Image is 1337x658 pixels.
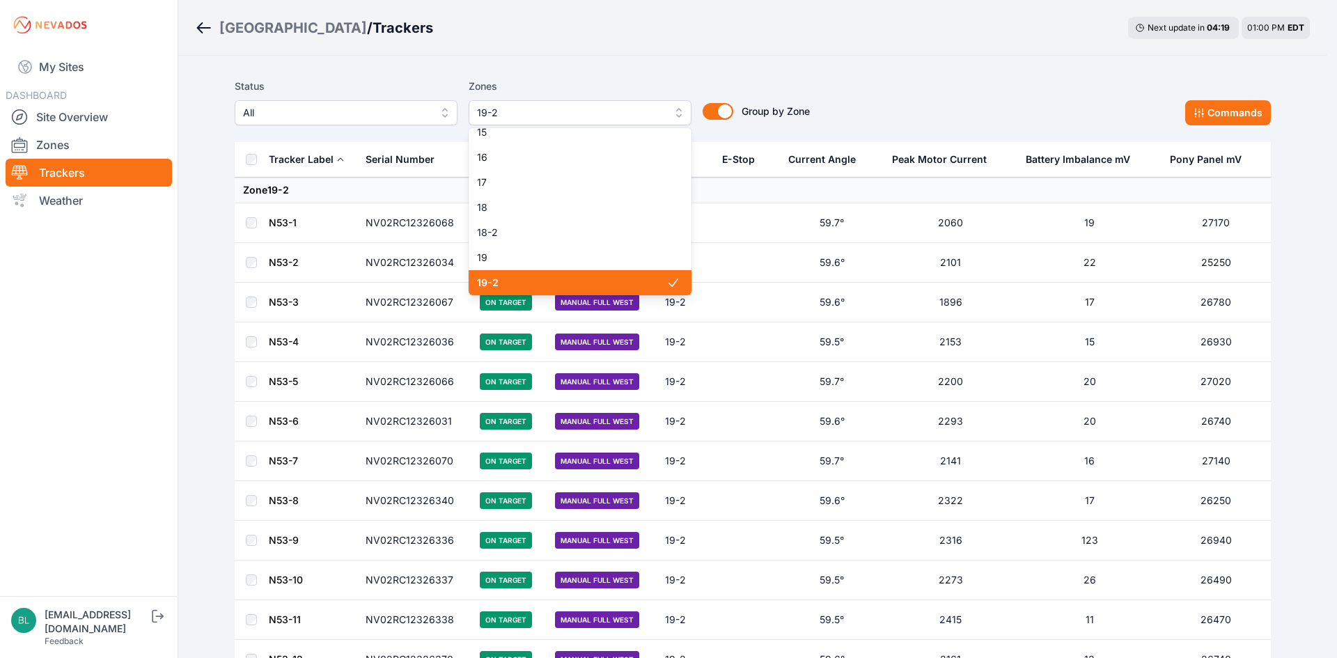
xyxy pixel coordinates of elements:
[477,226,666,240] span: 18-2
[477,150,666,164] span: 16
[477,251,666,265] span: 19
[477,104,664,121] span: 19-2
[469,100,691,125] button: 19-2
[477,276,666,290] span: 19-2
[477,175,666,189] span: 17
[477,201,666,214] span: 18
[477,125,666,139] span: 15
[469,128,691,295] div: 19-2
